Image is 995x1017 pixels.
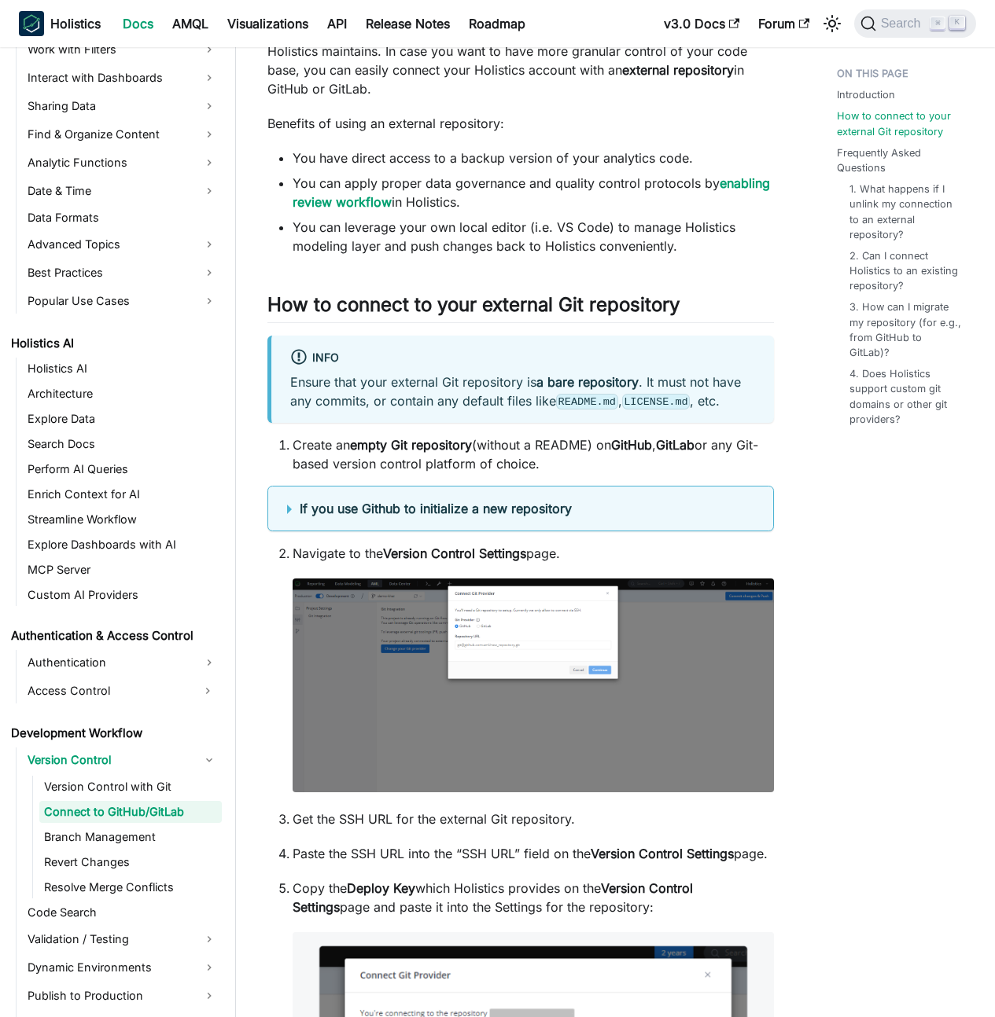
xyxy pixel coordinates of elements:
a: Branch Management [39,826,222,848]
b: Holistics [50,14,101,33]
a: Roadmap [459,11,535,36]
a: Version Control [23,747,222,773]
a: Analytic Functions [23,150,222,175]
p: Ensure that your external Git repository is . It must not have any commits, or contain any defaul... [290,373,755,410]
a: Release Notes [356,11,459,36]
strong: Deploy Key [347,880,415,896]
a: Holistics AI [6,332,222,354]
strong: Version Control Settings [383,545,526,561]
a: 1. What happens if I unlink my connection to an external repository? [849,182,964,242]
div: info [290,348,755,369]
a: Publish to Production [23,983,222,1008]
a: Advanced Topics [23,232,222,257]
strong: GitLab [656,437,695,453]
strong: external repository [622,62,734,78]
a: Enrich Context for AI [23,483,222,505]
strong: Version Control Settings [591,846,734,861]
a: Validation / Testing [23,927,222,952]
a: Access Control [23,678,193,703]
a: MCP Server [23,559,222,581]
strong: empty Git repository [350,437,472,453]
a: Dynamic Environments [23,955,222,980]
a: Introduction [837,87,895,102]
a: Resolve Merge Conflicts [39,876,222,898]
button: Expand sidebar category 'Access Control' [193,678,222,703]
a: AMQL [163,11,218,36]
a: Interact with Dashboards [23,65,222,90]
a: Explore Dashboards with AI [23,534,222,556]
a: Custom AI Providers [23,584,222,606]
kbd: ⌘ [930,17,945,31]
a: Streamline Workflow [23,508,222,531]
a: How to connect to your external Git repository [837,108,970,138]
a: 3. How can I migrate my repository (for e.g., from GitHub to GitLab)? [849,299,964,360]
a: Popular Use Cases [23,288,222,314]
a: Forum [749,11,819,36]
a: Docs [113,11,163,36]
a: Perform AI Queries [23,458,222,480]
a: Code Search [23,901,222,923]
p: Get the SSH URL for the external Git repository. [293,810,774,828]
span: Search [876,17,931,31]
p: Navigate to the page. [293,544,774,563]
a: v3.0 Docs [654,11,749,36]
code: LICENSE.md [622,394,691,409]
a: Frequently Asked Questions [837,145,970,175]
a: Architecture [23,383,222,405]
a: Authentication [23,650,222,675]
a: HolisticsHolistics [19,11,101,36]
li: You can leverage your own local editor (i.e. VS Code) to manage Holistics modeling layer and push... [293,218,774,255]
a: Data Formats [23,207,222,229]
a: Holistics AI [23,358,222,380]
p: Paste the SSH URL into the “SSH URL” field on the page. [293,844,774,863]
a: API [318,11,356,36]
a: Sharing Data [23,94,222,119]
img: Holistics [19,11,44,36]
a: Connect to GitHub/GitLab [39,801,222,823]
a: Date & Time [23,178,222,204]
a: Best Practices [23,260,222,285]
a: Version Control with Git [39,776,222,798]
code: README.md [556,394,618,409]
a: Work with Filters [23,37,222,62]
a: 4. Does Holistics support custom git domains or other git providers? [849,366,964,427]
strong: Version Control Settings [293,880,693,915]
a: Revert Changes [39,851,222,873]
li: Create an (without a README) on , or any Git-based version control platform of choice. [293,435,774,473]
summary: If you use Github to initialize a new repository [287,499,754,518]
button: Switch between dark and light mode (currently light mode) [820,11,845,36]
p: Copy the which Holistics provides on the page and paste it into the Settings for the repository: [293,879,774,916]
a: Authentication & Access Control [6,625,222,647]
a: 2. Can I connect Holistics to an existing repository? [849,248,964,294]
button: Search (Command+K) [854,9,976,38]
strong: a bare repository [536,374,639,390]
li: You have direct access to a backup version of your analytics code. [293,149,774,167]
a: Find & Organize Content [23,122,222,147]
h2: How to connect to your external Git repository [267,293,774,323]
strong: GitHub [611,437,652,453]
b: If you use Github to initialize a new repository [300,501,572,516]
p: Benefits of using an external repository: [267,114,774,133]
kbd: K [949,16,965,30]
li: You can apply proper data governance and quality control protocols by in Holistics. [293,174,774,211]
a: Development Workflow [6,722,222,744]
a: Explore Data [23,408,222,430]
p: By default, your analytics code in Holistics is kept in an internal Git repository that Holistics... [267,23,774,98]
a: Search Docs [23,433,222,455]
a: Visualizations [218,11,318,36]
